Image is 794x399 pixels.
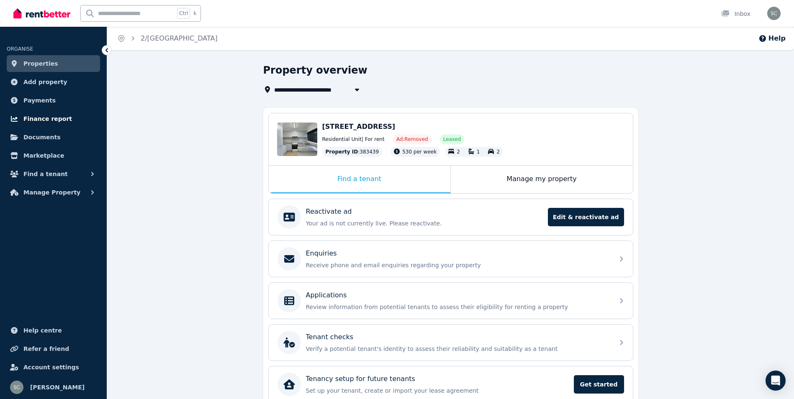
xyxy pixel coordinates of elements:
span: 1 [477,149,480,155]
p: Enquiries [306,248,337,258]
a: Tenant checksVerify a potential tenant's identity to assess their reliability and suitability as ... [269,325,633,361]
p: Verify a potential tenant's identity to assess their reliability and suitability as a tenant [306,345,609,353]
a: Payments [7,92,100,109]
span: Finance report [23,114,72,124]
p: Receive phone and email enquiries regarding your property [306,261,609,269]
a: 2/[GEOGRAPHIC_DATA] [141,34,218,42]
p: Applications [306,290,347,300]
button: Help [758,33,786,43]
div: Inbox [721,10,750,18]
span: ORGANISE [7,46,33,52]
span: Residential Unit | For rent [322,136,385,143]
a: Finance report [7,110,100,127]
div: : 383439 [322,147,383,157]
a: Refer a friend [7,340,100,357]
span: Refer a friend [23,344,69,354]
span: [PERSON_NAME] [30,382,85,392]
span: Documents [23,132,61,142]
span: Account settings [23,362,79,372]
a: ApplicationsReview information from potential tenants to assess their eligibility for renting a p... [269,283,633,319]
span: Marketplace [23,151,64,161]
div: Open Intercom Messenger [766,371,786,391]
span: [STREET_ADDRESS] [322,123,396,130]
p: Tenancy setup for future tenants [306,374,415,384]
p: Your ad is not currently live. Please reactivate. [306,219,543,228]
h1: Property overview [263,64,367,77]
span: Get started [574,375,624,394]
span: 530 per week [402,149,437,155]
button: Manage Property [7,184,100,201]
span: Ad: Removed [396,136,428,143]
a: Marketplace [7,147,100,164]
div: Find a tenant [269,166,450,193]
img: RentBetter [13,7,70,20]
span: Properties [23,59,58,69]
span: 2 [457,149,460,155]
span: Ctrl [177,8,190,19]
p: Review information from potential tenants to assess their eligibility for renting a property [306,303,609,311]
span: Find a tenant [23,169,68,179]
a: Help centre [7,322,100,339]
span: Manage Property [23,187,80,197]
p: Reactivate ad [306,207,352,217]
a: Add property [7,74,100,90]
span: Edit & reactivate ad [548,208,624,226]
a: Reactivate adYour ad is not currently live. Please reactivate.Edit & reactivate ad [269,199,633,235]
p: Tenant checks [306,332,354,342]
a: Properties [7,55,100,72]
button: Find a tenant [7,166,100,182]
a: Documents [7,129,100,146]
nav: Breadcrumb [107,27,228,50]
a: EnquiriesReceive phone and email enquiries regarding your property [269,241,633,277]
span: Property ID [326,148,358,155]
a: Account settings [7,359,100,376]
span: Help centre [23,325,62,335]
span: 2 [496,149,500,155]
img: Scott Curtis [10,381,23,394]
span: Leased [443,136,461,143]
p: Set up your tenant, create or import your lease agreement [306,386,569,395]
span: Add property [23,77,67,87]
img: Scott Curtis [767,7,781,20]
div: Manage my property [451,166,633,193]
span: k [193,10,196,17]
span: Payments [23,95,56,105]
